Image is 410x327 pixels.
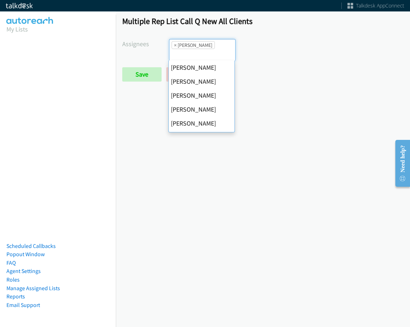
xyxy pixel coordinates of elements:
[6,302,40,308] a: Email Support
[169,102,234,116] li: [PERSON_NAME]
[122,16,404,26] h1: Multiple Rep List Call Q New All Clients
[6,259,16,266] a: FAQ
[389,135,410,192] iframe: Resource Center
[169,60,234,74] li: [PERSON_NAME]
[166,67,206,82] a: Back
[174,42,177,49] span: ×
[169,74,234,88] li: [PERSON_NAME]
[169,130,234,144] li: [PERSON_NAME]
[172,41,215,49] li: Trevonna Lancaster
[6,285,60,292] a: Manage Assigned Lists
[169,116,234,130] li: [PERSON_NAME]
[6,268,41,274] a: Agent Settings
[6,293,25,300] a: Reports
[122,67,162,82] input: Save
[122,39,169,49] label: Assignees
[6,276,20,283] a: Roles
[6,243,56,249] a: Scheduled Callbacks
[169,88,234,102] li: [PERSON_NAME]
[6,25,28,33] a: My Lists
[6,251,45,258] a: Popout Window
[347,2,404,9] a: Talkdesk AppConnect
